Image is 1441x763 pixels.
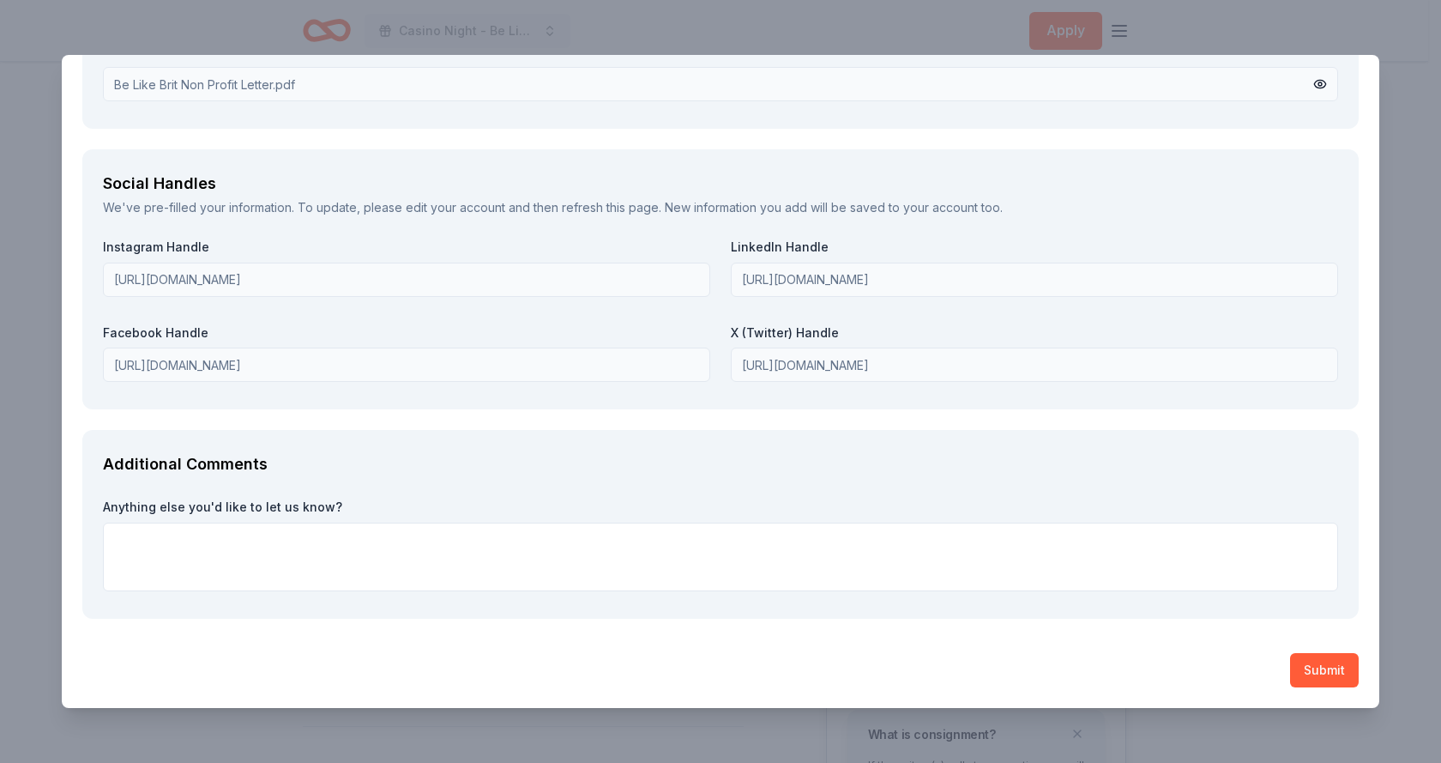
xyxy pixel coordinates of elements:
[103,324,710,342] label: Facebook Handle
[103,239,710,256] label: Instagram Handle
[103,499,1338,516] label: Anything else you'd like to let us know?
[406,200,505,215] a: edit your account
[103,197,1338,218] div: We've pre-filled your information. To update, please and then refresh this page. New information ...
[731,324,1338,342] label: X (Twitter) Handle
[103,170,1338,197] div: Social Handles
[114,75,295,94] div: Be Like Brit Non Profit Letter.pdf
[731,239,1338,256] label: LinkedIn Handle
[1290,653,1359,687] button: Submit
[103,451,1338,478] div: Additional Comments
